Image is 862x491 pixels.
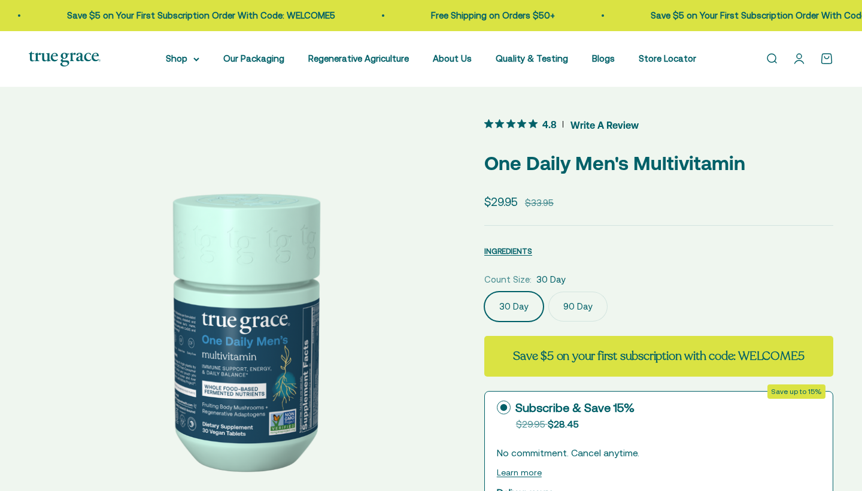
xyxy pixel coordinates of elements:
span: Write A Review [570,116,639,134]
p: Save $5 on Your First Subscription Order With Code: WELCOME5 [59,8,327,23]
a: Free Shipping on Orders $50+ [423,10,547,20]
strong: Save $5 on your first subscription with code: WELCOME5 [513,348,804,364]
sale-price: $29.95 [484,193,518,211]
summary: Shop [166,51,199,66]
a: Our Packaging [223,53,284,63]
p: One Daily Men's Multivitamin [484,148,833,178]
span: 30 Day [536,272,566,287]
a: About Us [433,53,472,63]
compare-at-price: $33.95 [525,196,554,210]
a: Store Locator [639,53,696,63]
a: Regenerative Agriculture [308,53,409,63]
button: INGREDIENTS [484,244,532,258]
span: INGREDIENTS [484,247,532,256]
button: 4.8 out 5 stars rating in total 4 reviews. Jump to reviews. [484,116,639,134]
legend: Count Size: [484,272,532,287]
span: 4.8 [542,117,557,130]
a: Blogs [592,53,615,63]
a: Quality & Testing [496,53,568,63]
